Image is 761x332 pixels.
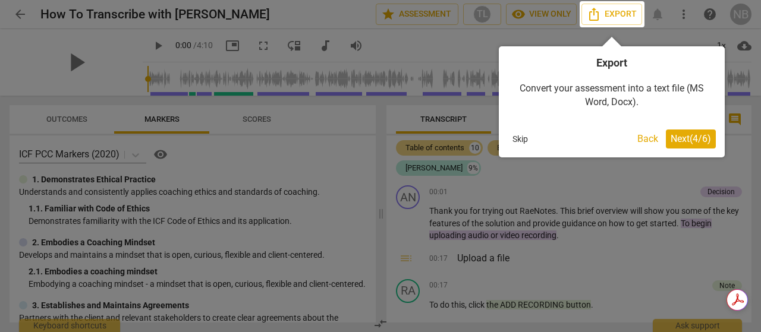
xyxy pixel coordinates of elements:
button: Skip [508,130,533,148]
span: Next ( 4 / 6 ) [671,133,711,144]
button: Back [633,129,663,148]
button: Next [666,129,716,148]
div: Convert your assessment into a text file (MS Word, Docx). [508,70,716,121]
h4: Export [508,55,716,70]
